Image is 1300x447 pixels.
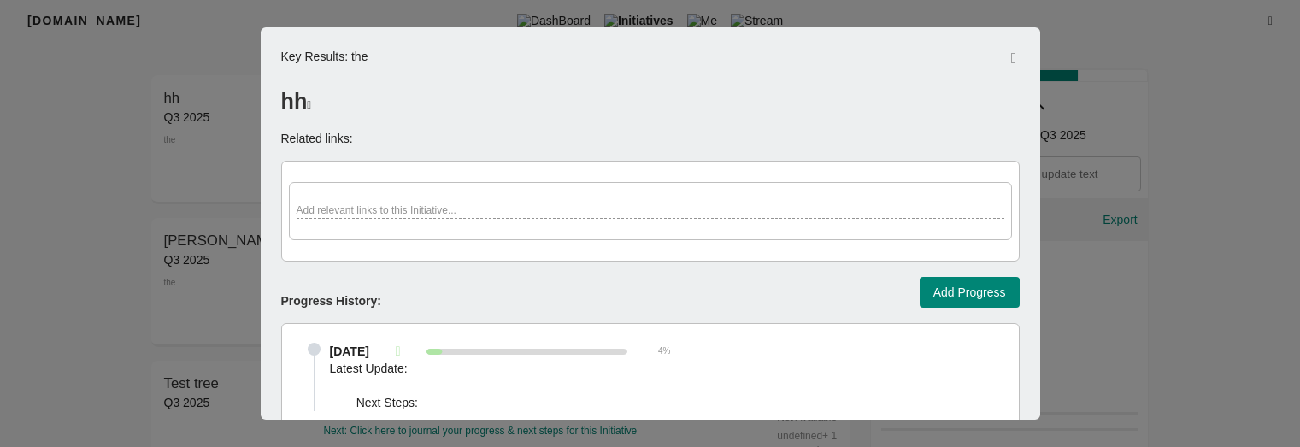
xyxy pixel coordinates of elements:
span: Add Progress [933,282,1006,303]
span: [DATE] [330,343,369,360]
p: Progress history: [281,275,385,309]
span: Key Result s: [281,50,368,63]
div: Add relevant links to this Initiative... [297,203,1004,219]
div: hh [281,68,1020,116]
span: the [348,50,368,63]
span: Related links: [281,132,353,145]
div: Latest Update: Next Steps: [330,360,1012,411]
span: 4 % [658,345,670,357]
button: Add Progress [920,277,1020,309]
